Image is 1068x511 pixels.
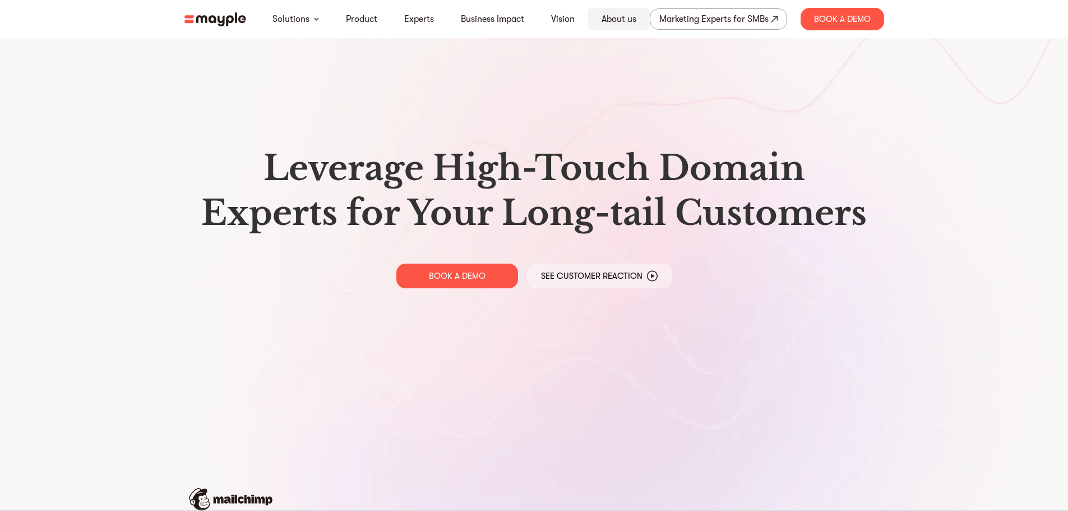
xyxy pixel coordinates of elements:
[541,270,642,282] p: See Customer Reaction
[314,17,319,21] img: arrow-down
[396,264,518,288] a: BOOK A DEMO
[527,264,672,288] a: See Customer Reaction
[272,12,309,26] a: Solutions
[189,488,272,510] img: mailchimp-logo
[602,12,636,26] a: About us
[404,12,434,26] a: Experts
[346,12,377,26] a: Product
[659,11,769,27] div: Marketing Experts for SMBs
[650,8,787,30] a: Marketing Experts for SMBs
[193,146,875,236] h1: Leverage High-Touch Domain Experts for Your Long-tail Customers
[184,12,246,26] img: mayple-logo
[461,12,524,26] a: Business Impact
[429,270,486,282] p: BOOK A DEMO
[801,8,884,30] div: Book A Demo
[551,12,575,26] a: Vision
